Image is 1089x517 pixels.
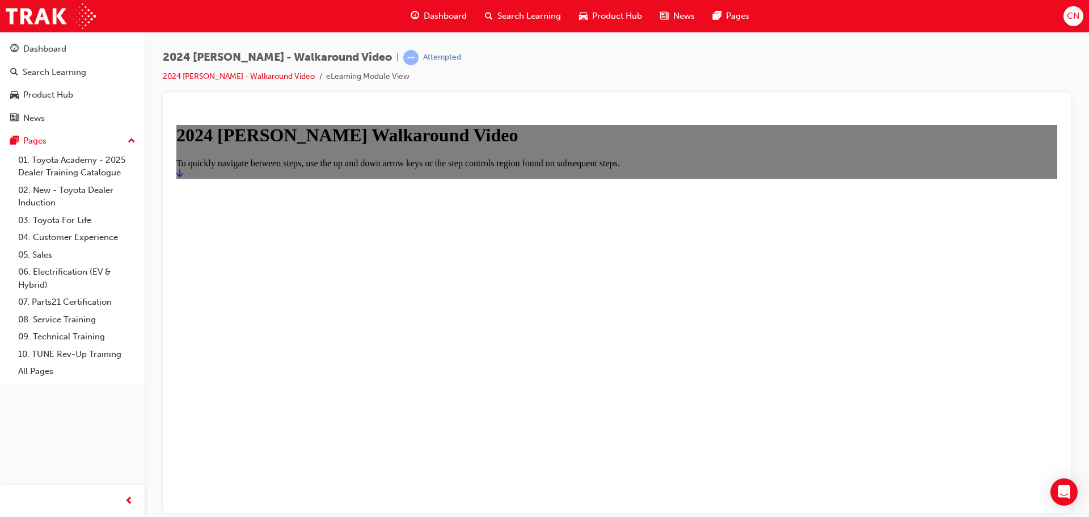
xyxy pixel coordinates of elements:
[5,108,140,129] a: News
[5,131,140,152] button: Pages
[14,152,140,182] a: 01. Toyota Academy - 2025 Dealer Training Catalogue
[673,10,695,23] span: News
[423,52,461,63] div: Attempted
[5,56,11,65] a: Start
[5,85,140,106] a: Product Hub
[14,328,140,346] a: 09. Technical Training
[14,212,140,229] a: 03. Toyota For Life
[713,9,721,23] span: pages-icon
[5,12,885,33] h1: 2024 [PERSON_NAME] Walkaround Video
[1067,10,1079,23] span: CN
[23,66,86,79] div: Search Learning
[570,5,651,28] a: car-iconProduct Hub
[128,134,136,149] span: up-icon
[326,70,410,83] li: eLearning Module View
[726,10,749,23] span: Pages
[1050,478,1078,506] div: Open Intercom Messenger
[14,293,140,311] a: 07. Parts21 Certification
[23,134,47,148] div: Pages
[125,494,133,508] span: prev-icon
[10,90,19,100] span: car-icon
[10,136,19,146] span: pages-icon
[14,311,140,329] a: 08. Service Training
[651,5,704,28] a: news-iconNews
[660,9,669,23] span: news-icon
[476,5,570,28] a: search-iconSearch Learning
[5,62,140,83] a: Search Learning
[14,363,140,380] a: All Pages
[5,36,140,131] button: DashboardSearch LearningProduct HubNews
[402,5,476,28] a: guage-iconDashboard
[23,43,66,56] div: Dashboard
[14,182,140,212] a: 02. New - Toyota Dealer Induction
[1063,6,1083,26] button: CN
[10,68,18,78] span: search-icon
[14,263,140,293] a: 06. Electrification (EV & Hybrid)
[485,9,493,23] span: search-icon
[10,44,19,54] span: guage-icon
[23,89,73,102] div: Product Hub
[5,39,140,60] a: Dashboard
[163,51,392,64] span: 2024 [PERSON_NAME] - Walkaround Video
[6,3,96,29] img: Trak
[14,229,140,246] a: 04. Customer Experience
[579,9,588,23] span: car-icon
[5,45,885,56] div: To quickly navigate between steps, use the up and down arrow keys or the step controls region fou...
[592,10,642,23] span: Product Hub
[396,51,399,64] span: |
[411,9,419,23] span: guage-icon
[424,10,467,23] span: Dashboard
[14,246,140,264] a: 05. Sales
[163,72,315,81] a: 2024 [PERSON_NAME] - Walkaround Video
[23,112,45,125] div: News
[10,114,19,124] span: news-icon
[704,5,758,28] a: pages-iconPages
[14,346,140,363] a: 10. TUNE Rev-Up Training
[403,50,419,65] span: learningRecordVerb_ATTEMPT-icon
[497,10,561,23] span: Search Learning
